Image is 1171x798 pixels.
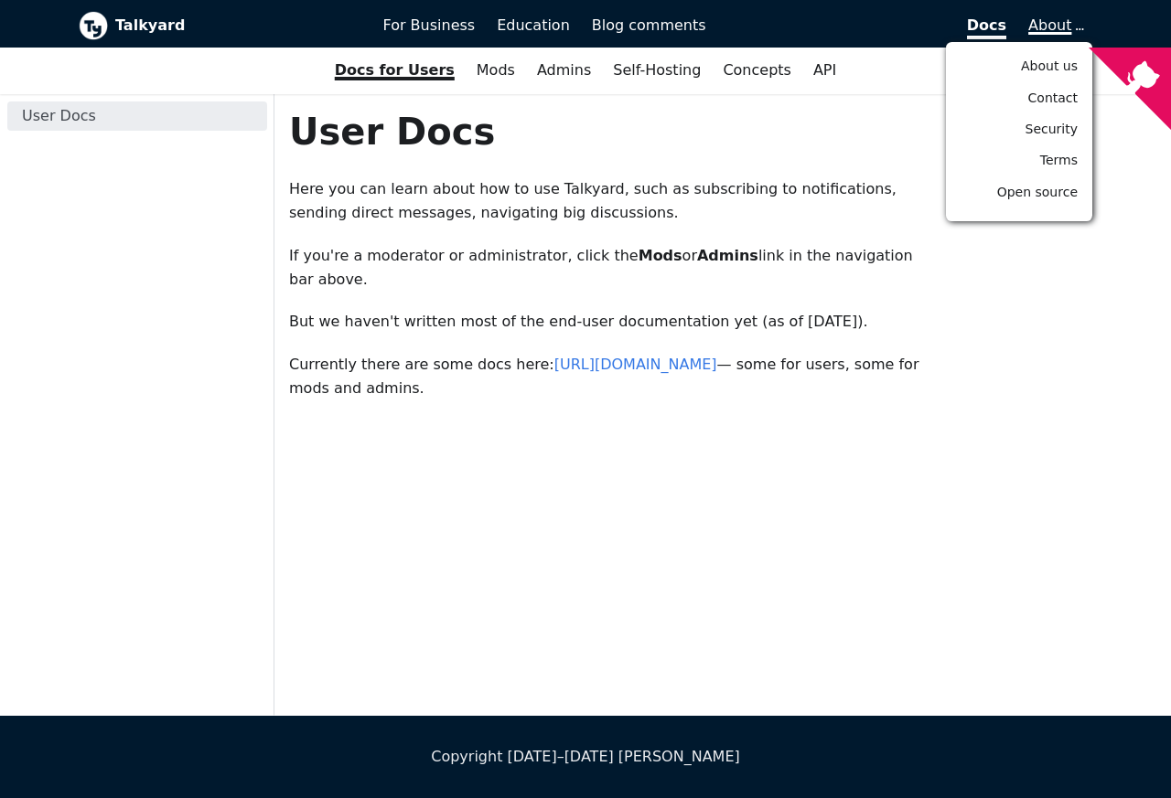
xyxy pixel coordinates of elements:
[953,52,1085,80] a: About us
[697,247,758,264] strong: Admins
[7,101,267,131] a: User Docs
[79,11,108,40] img: Talkyard logo
[1028,16,1081,34] a: About
[79,11,358,40] a: Talkyard logoTalkyard
[953,146,1085,175] a: Terms
[526,55,602,86] a: Admins
[581,10,717,41] a: Blog comments
[717,10,1018,41] a: Docs
[967,16,1006,39] span: Docs
[592,16,706,34] span: Blog comments
[1021,59,1078,73] span: About us
[115,14,358,37] b: Talkyard
[554,356,717,373] a: [URL][DOMAIN_NAME]
[602,55,712,86] a: Self-Hosting
[1040,153,1078,167] span: Terms
[953,115,1085,144] a: Security
[289,177,932,226] p: Here you can learn about how to use Talkyard, such as subscribing to notifications, sending direc...
[997,185,1078,199] span: Open source
[324,55,466,86] a: Docs for Users
[466,55,526,86] a: Mods
[383,16,476,34] span: For Business
[497,16,570,34] span: Education
[953,178,1085,207] a: Open source
[289,310,932,334] p: But we haven't written most of the end-user documentation yet (as of [DATE]).
[289,109,932,154] h1: User Docs
[712,55,802,86] a: Concepts
[802,55,847,86] a: API
[486,10,581,41] a: Education
[289,353,932,401] p: Currently there are some docs here: — some for users, some for mods and admins.
[79,745,1092,769] div: Copyright [DATE]–[DATE] [PERSON_NAME]
[372,10,487,41] a: For Business
[1026,122,1079,136] span: Security
[289,244,932,293] p: If you're a moderator or administrator, click the or link in the navigation bar above.
[639,247,682,264] strong: Mods
[1028,90,1078,105] span: Contact
[953,84,1085,112] a: Contact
